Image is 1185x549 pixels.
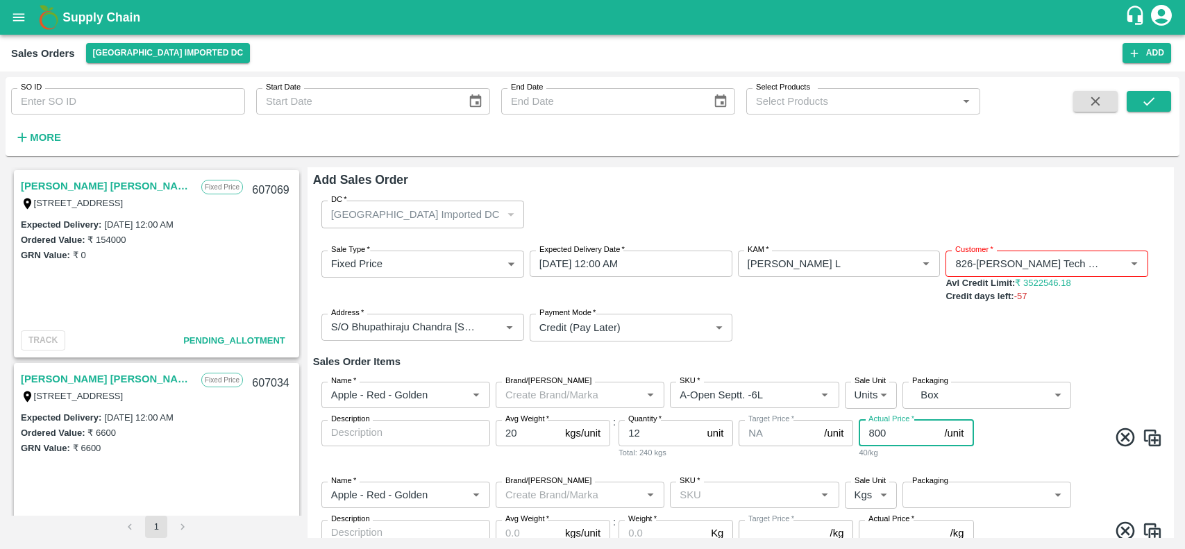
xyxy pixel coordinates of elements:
[955,244,993,255] label: Customer
[539,307,596,319] label: Payment Mode
[331,194,347,205] label: DC
[331,244,370,255] label: Sale Type
[957,92,975,110] button: Open
[500,486,637,504] input: Create Brand/Marka
[707,88,734,115] button: Choose date
[641,486,659,504] button: Open
[505,475,591,487] label: Brand/[PERSON_NAME]
[501,318,519,336] button: Open
[500,386,637,404] input: Create Brand/Marka
[750,92,953,110] input: Select Products
[619,520,705,546] input: 0.0
[73,250,86,260] label: ₹ 0
[950,525,964,541] p: /kg
[855,387,878,403] p: Units
[859,446,973,459] div: 40/kg
[35,3,62,31] img: logo
[1125,255,1143,273] button: Open
[921,387,1048,403] p: Box
[86,43,251,63] button: Select DC
[462,88,489,115] button: Choose date
[244,174,297,207] div: 607069
[21,219,101,230] label: Expected Delivery :
[748,414,794,425] label: Target Price
[21,412,101,423] label: Expected Delivery :
[1142,521,1163,542] img: CloneIcon
[868,514,914,525] label: Actual Price
[1142,428,1163,448] img: CloneIcon
[1014,291,1027,301] span: -57
[830,525,844,541] p: /kg
[331,414,370,425] label: Description
[1149,3,1174,32] div: account of current user
[628,514,657,525] label: Weight
[21,235,85,245] label: Ordered Value:
[331,256,383,271] p: Fixed Price
[183,335,285,346] span: Pending_Allotment
[501,88,702,115] input: End Date
[34,198,124,208] label: [STREET_ADDRESS]
[104,219,173,230] label: [DATE] 12:00 AM
[816,386,834,404] button: Open
[244,367,297,400] div: 607034
[201,180,243,194] p: Fixed Price
[756,82,810,93] label: Select Products
[21,177,194,195] a: [PERSON_NAME] [PERSON_NAME] Sugdare
[565,425,600,441] p: kgs/unit
[326,318,479,336] input: Address
[62,10,140,24] b: Supply Chain
[505,514,549,525] label: Avg Weight
[680,475,700,487] label: SKU
[816,486,834,504] button: Open
[117,516,196,538] nav: pagination navigation
[950,255,1103,273] input: Customer
[680,375,700,387] label: SKU
[467,486,485,504] button: Open
[1125,5,1149,30] div: customer-support
[104,412,173,423] label: [DATE] 12:00 AM
[742,255,896,273] input: KAM
[331,475,356,487] label: Name
[145,516,167,538] button: page 1
[1123,43,1171,63] button: Add
[539,320,621,335] p: Credit (Pay Later)
[87,235,126,245] label: ₹ 154000
[748,514,794,525] label: Target Price
[496,520,560,546] input: 0.0
[11,44,75,62] div: Sales Orders
[21,250,70,260] label: GRN Value:
[912,475,948,487] label: Packaging
[87,428,116,438] label: ₹ 6600
[34,391,124,401] label: [STREET_ADDRESS]
[565,525,600,541] p: kgs/unit
[313,170,1168,189] h6: Add Sales Order
[313,371,1168,471] div: :
[73,443,101,453] label: ₹ 6600
[824,425,843,441] p: /unit
[21,82,42,93] label: SO ID
[855,375,886,387] label: Sale Unit
[331,514,370,525] label: Description
[912,375,948,387] label: Packaging
[1015,278,1070,288] span: ₹ 3522546.18
[511,82,543,93] label: End Date
[62,8,1125,27] a: Supply Chain
[266,82,301,93] label: Start Date
[674,386,793,404] input: SKU
[505,414,549,425] label: Avg Weight
[21,370,194,388] a: [PERSON_NAME] [PERSON_NAME] Sugdare
[946,291,1014,301] b: Credit days left:
[868,414,914,425] label: Actual Price
[946,278,1015,288] b: Avl Credit Limit:
[641,386,659,404] button: Open
[711,525,723,541] p: Kg
[331,207,500,222] p: [GEOGRAPHIC_DATA] Imported DC
[628,414,662,425] label: Quantity
[326,386,445,404] input: Name
[917,255,935,273] button: Open
[326,486,445,504] input: Name
[855,487,873,502] p: Kgs
[944,425,964,441] p: /unit
[674,486,812,504] input: SKU
[530,251,723,277] input: Choose date, selected date is Oct 13, 2025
